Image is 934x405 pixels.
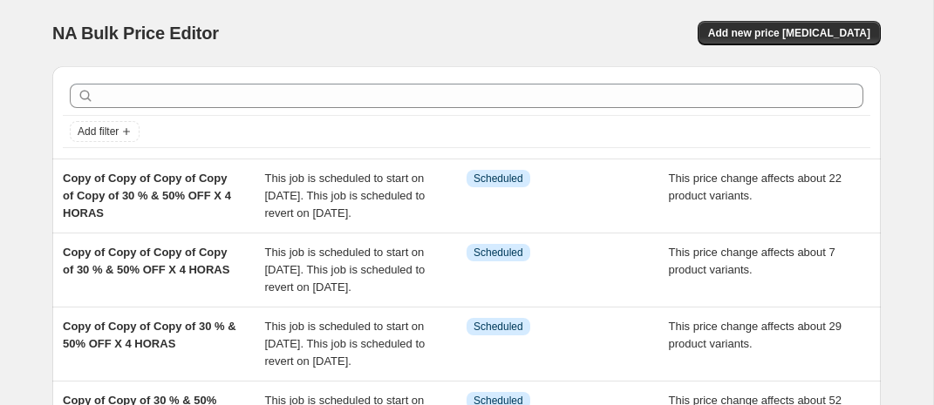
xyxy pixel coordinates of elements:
span: This price change affects about 7 product variants. [669,246,835,276]
span: Scheduled [474,246,523,260]
span: This job is scheduled to start on [DATE]. This job is scheduled to revert on [DATE]. [265,246,426,294]
span: Add new price [MEDICAL_DATA] [708,26,870,40]
span: This price change affects about 29 product variants. [669,320,842,350]
span: This job is scheduled to start on [DATE]. This job is scheduled to revert on [DATE]. [265,320,426,368]
button: Add filter [70,121,140,142]
button: Add new price [MEDICAL_DATA] [698,21,881,45]
span: Add filter [78,125,119,138]
span: This job is scheduled to start on [DATE]. This job is scheduled to revert on [DATE]. [265,172,426,219]
span: Scheduled [474,172,523,186]
span: NA Bulk Price Editor [52,24,219,43]
span: Copy of Copy of Copy of 30 % & 50% OFF X 4 HORAS [63,320,236,350]
span: This price change affects about 22 product variants. [669,172,842,202]
span: Copy of Copy of Copy of Copy of 30 % & 50% OFF X 4 HORAS [63,246,229,276]
span: Scheduled [474,320,523,334]
span: Copy of Copy of Copy of Copy of Copy of 30 % & 50% OFF X 4 HORAS [63,172,231,219]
